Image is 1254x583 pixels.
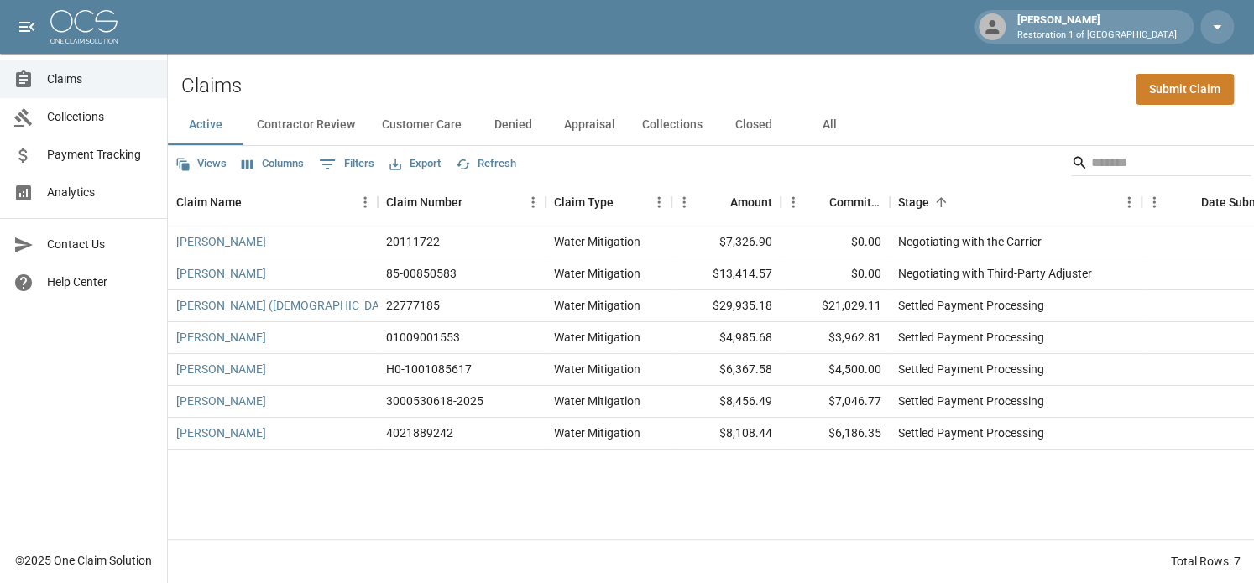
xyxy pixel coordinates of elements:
[929,190,953,214] button: Sort
[546,179,671,226] div: Claim Type
[385,151,445,177] button: Export
[671,190,697,215] button: Menu
[50,10,118,44] img: ocs-logo-white-transparent.png
[671,322,781,354] div: $4,985.68
[898,329,1044,346] div: Settled Payment Processing
[1011,12,1183,42] div: [PERSON_NAME]
[671,290,781,322] div: $29,935.18
[554,265,640,282] div: Water Mitigation
[168,179,378,226] div: Claim Name
[898,424,1044,441] div: Settled Payment Processing
[47,108,154,126] span: Collections
[168,105,1254,145] div: dynamic tabs
[781,258,890,290] div: $0.00
[629,105,716,145] button: Collections
[898,361,1044,377] div: Settled Payment Processing
[554,361,640,377] div: Water Mitigation
[176,179,242,226] div: Claim Name
[898,179,929,226] div: Stage
[781,354,890,386] div: $4,500.00
[1171,553,1241,570] div: Total Rows: 7
[554,179,614,226] div: Claim Type
[781,418,890,450] div: $6,186.35
[452,151,520,177] button: Refresh
[671,354,781,386] div: $6,367.58
[176,265,266,282] a: [PERSON_NAME]
[671,226,781,258] div: $7,326.90
[1178,190,1201,214] button: Sort
[554,233,640,250] div: Water Mitigation
[368,105,475,145] button: Customer Care
[462,190,486,214] button: Sort
[171,151,231,177] button: Views
[781,226,890,258] div: $0.00
[242,190,265,214] button: Sort
[1017,29,1177,43] p: Restoration 1 of [GEOGRAPHIC_DATA]
[554,393,640,409] div: Water Mitigation
[181,74,242,98] h2: Claims
[386,329,460,346] div: 01009001553
[554,329,640,346] div: Water Mitigation
[1142,190,1167,215] button: Menu
[898,393,1044,409] div: Settled Payment Processing
[176,393,266,409] a: [PERSON_NAME]
[707,190,730,214] button: Sort
[176,233,266,250] a: [PERSON_NAME]
[47,273,154,291] span: Help Center
[47,184,154,201] span: Analytics
[1136,74,1234,105] a: Submit Claim
[176,297,400,314] a: [PERSON_NAME] ([DEMOGRAPHIC_DATA])
[386,233,440,250] div: 20111722
[890,179,1142,226] div: Stage
[829,179,881,226] div: Committed Amount
[898,297,1044,314] div: Settled Payment Processing
[716,105,792,145] button: Closed
[898,233,1042,250] div: Negotiating with the Carrier
[781,179,890,226] div: Committed Amount
[47,70,154,88] span: Claims
[238,151,308,177] button: Select columns
[378,179,546,226] div: Claim Number
[386,265,457,282] div: 85-00850583
[554,424,640,441] div: Water Mitigation
[353,190,378,215] button: Menu
[47,236,154,253] span: Contact Us
[176,329,266,346] a: [PERSON_NAME]
[386,424,453,441] div: 4021889242
[475,105,551,145] button: Denied
[1071,149,1251,180] div: Search
[781,322,890,354] div: $3,962.81
[792,105,867,145] button: All
[781,190,806,215] button: Menu
[243,105,368,145] button: Contractor Review
[168,105,243,145] button: Active
[176,424,266,441] a: [PERSON_NAME]
[646,190,671,215] button: Menu
[176,361,266,377] a: [PERSON_NAME]
[386,361,472,377] div: H0-1001085617
[10,10,44,44] button: open drawer
[551,105,629,145] button: Appraisal
[671,386,781,418] div: $8,456.49
[554,297,640,314] div: Water Mitigation
[315,151,379,178] button: Show filters
[386,297,440,314] div: 22777185
[614,190,637,214] button: Sort
[671,418,781,450] div: $8,108.44
[47,146,154,164] span: Payment Tracking
[386,393,483,409] div: 3000530618-2025
[15,552,152,569] div: © 2025 One Claim Solution
[781,386,890,418] div: $7,046.77
[1116,190,1142,215] button: Menu
[671,179,781,226] div: Amount
[806,190,829,214] button: Sort
[898,265,1092,282] div: Negotiating with Third-Party Adjuster
[520,190,546,215] button: Menu
[671,258,781,290] div: $13,414.57
[386,179,462,226] div: Claim Number
[781,290,890,322] div: $21,029.11
[730,179,772,226] div: Amount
